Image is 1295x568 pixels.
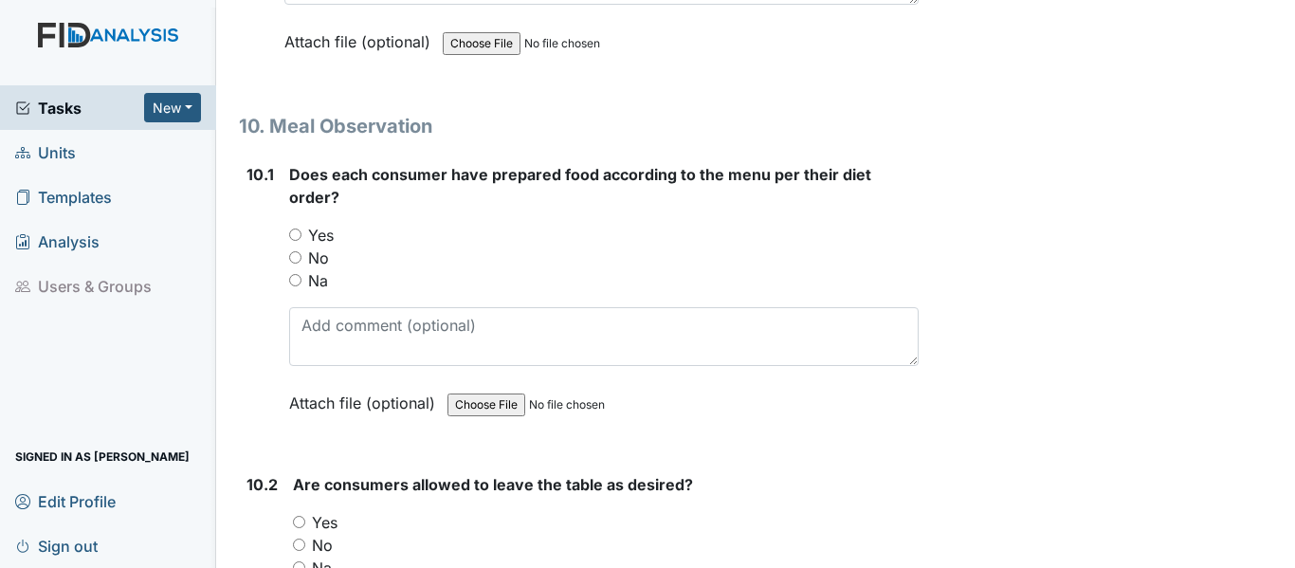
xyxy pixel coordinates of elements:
[289,251,301,264] input: No
[312,511,337,534] label: Yes
[289,381,443,414] label: Attach file (optional)
[293,539,305,551] input: No
[289,274,301,286] input: Na
[15,137,76,167] span: Units
[15,182,112,211] span: Templates
[15,486,116,516] span: Edit Profile
[15,227,100,256] span: Analysis
[293,475,693,494] span: Are consumers allowed to leave the table as desired?
[15,97,144,119] a: Tasks
[284,20,438,53] label: Attach file (optional)
[246,473,278,496] label: 10.2
[144,93,201,122] button: New
[246,163,274,186] label: 10.1
[293,516,305,528] input: Yes
[289,229,301,241] input: Yes
[239,112,919,140] h1: 10. Meal Observation
[308,247,329,269] label: No
[15,442,190,471] span: Signed in as [PERSON_NAME]
[308,224,334,247] label: Yes
[308,269,328,292] label: Na
[289,165,871,207] span: Does each consumer have prepared food according to the menu per their diet order?
[312,534,333,557] label: No
[15,531,98,560] span: Sign out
